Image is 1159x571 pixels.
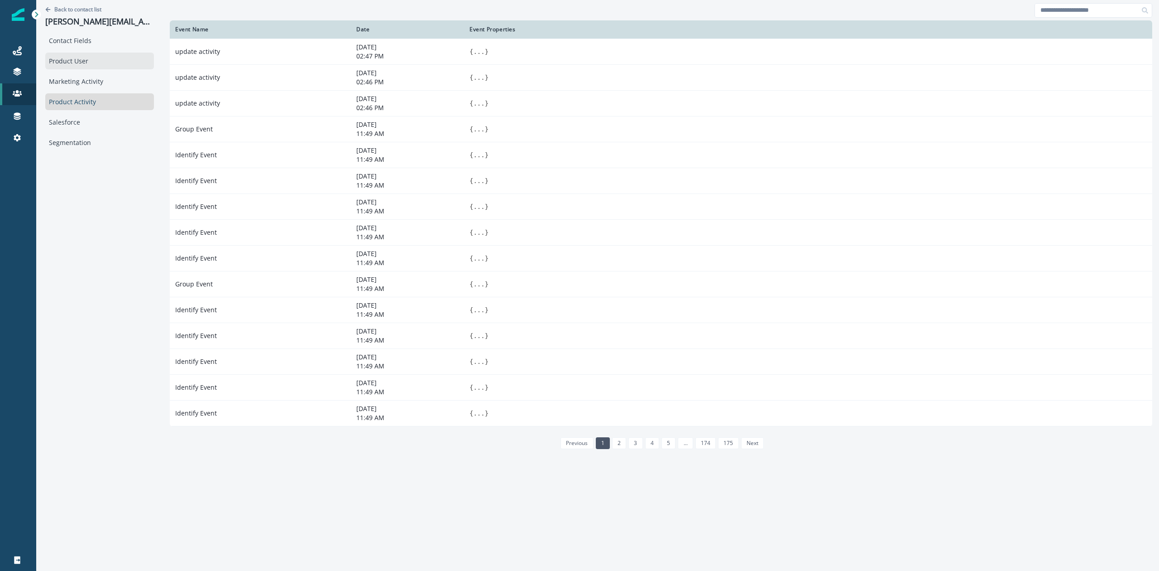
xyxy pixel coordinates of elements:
td: Identify Event [170,323,351,348]
span: } [485,410,489,417]
span: { [469,203,473,210]
p: 11:49 AM [356,232,459,242]
span: { [469,74,473,81]
p: 11:49 AM [356,129,459,138]
p: [PERSON_NAME][EMAIL_ADDRESS][PERSON_NAME][DOMAIN_NAME] [45,17,154,27]
td: Group Event [170,116,351,142]
p: 11:49 AM [356,207,459,216]
p: [DATE] [356,275,459,284]
a: Page 3 [628,437,642,449]
div: Event Name [175,26,345,33]
a: Next page [741,437,764,449]
div: Product User [45,53,154,69]
ul: Pagination [558,437,764,449]
span: } [485,229,489,236]
span: } [485,306,489,314]
p: [DATE] [356,120,459,129]
td: Identify Event [170,142,351,168]
p: 02:47 PM [356,52,459,61]
button: ... [473,409,484,418]
span: { [469,151,473,159]
p: 11:49 AM [356,310,459,319]
span: } [485,332,489,339]
p: 11:49 AM [356,362,459,371]
span: { [469,255,473,262]
td: Identify Event [170,348,351,374]
button: ... [473,254,484,263]
a: Page 5 [661,437,675,449]
span: { [469,229,473,236]
p: 11:49 AM [356,413,459,422]
button: ... [473,73,484,82]
p: [DATE] [356,353,459,362]
div: Date [356,26,459,33]
span: { [469,358,473,365]
span: } [485,358,489,365]
p: [DATE] [356,249,459,258]
span: { [469,384,473,391]
td: Identify Event [170,245,351,271]
a: Page 1 is your current page [596,437,610,449]
span: } [485,203,489,210]
span: { [469,332,473,339]
p: 02:46 PM [356,77,459,87]
p: [DATE] [356,223,459,232]
td: update activity [170,39,351,64]
div: Salesforce [45,114,154,131]
span: } [485,48,489,55]
span: { [469,177,473,184]
td: Identify Event [170,400,351,426]
span: } [485,100,489,107]
span: } [485,384,489,391]
span: { [469,410,473,417]
td: Identify Event [170,374,351,400]
span: } [485,151,489,159]
span: } [485,281,489,288]
p: [DATE] [356,43,459,52]
div: Event Properties [469,26,1147,33]
div: Contact Fields [45,32,154,49]
span: } [485,255,489,262]
span: { [469,306,473,314]
td: update activity [170,64,351,90]
p: [DATE] [356,94,459,103]
button: ... [473,47,484,56]
p: [DATE] [356,404,459,413]
button: ... [473,383,484,392]
div: Product Activity [45,93,154,110]
p: [DATE] [356,146,459,155]
div: Marketing Activity [45,73,154,90]
p: Back to contact list [54,5,101,13]
button: ... [473,228,484,237]
button: ... [473,150,484,160]
span: } [485,74,489,81]
div: Segmentation [45,134,154,151]
p: 11:49 AM [356,258,459,267]
a: Page 175 [718,437,738,449]
td: Identify Event [170,297,351,323]
img: Inflection [12,8,24,21]
a: Jump forward [678,437,693,449]
span: } [485,126,489,133]
a: Page 2 [612,437,626,449]
p: 11:49 AM [356,155,459,164]
p: [DATE] [356,301,459,310]
button: Go back [45,5,101,13]
td: Identify Event [170,168,351,194]
p: 11:49 AM [356,387,459,397]
span: { [469,281,473,288]
button: ... [473,357,484,366]
button: ... [473,305,484,315]
span: { [469,126,473,133]
p: 11:49 AM [356,284,459,293]
td: update activity [170,90,351,116]
span: { [469,48,473,55]
p: [DATE] [356,172,459,181]
p: 02:46 PM [356,103,459,112]
a: Page 4 [645,437,659,449]
td: Identify Event [170,219,351,245]
p: 11:49 AM [356,336,459,345]
button: ... [473,176,484,185]
button: ... [473,331,484,340]
td: Identify Event [170,194,351,219]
